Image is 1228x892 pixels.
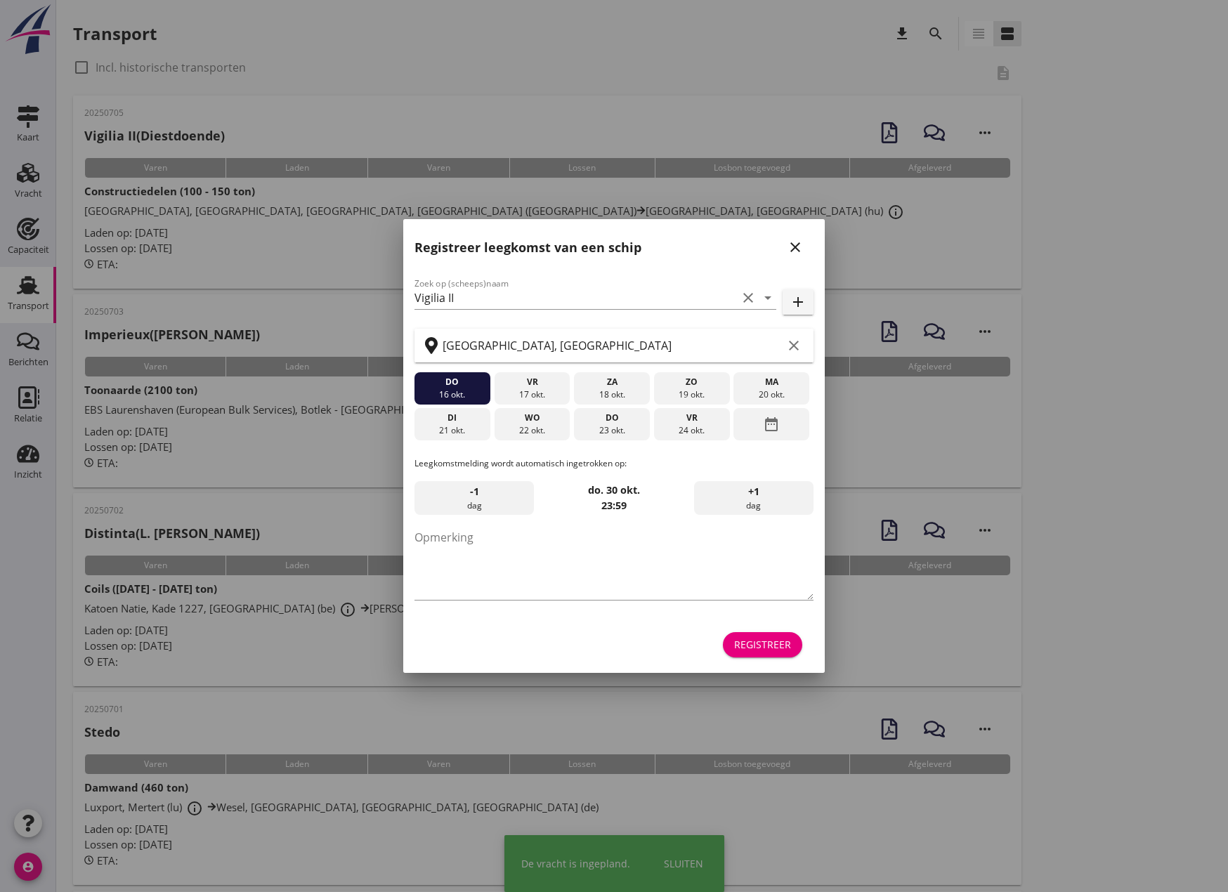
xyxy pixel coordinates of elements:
[414,481,534,515] div: dag
[737,376,806,388] div: ma
[414,457,814,470] p: Leegkomstmelding wordt automatisch ingetrokken op:
[694,481,814,515] div: dag
[740,289,757,306] i: clear
[588,483,640,497] strong: do. 30 okt.
[658,412,726,424] div: vr
[414,526,814,600] textarea: Opmerking
[443,334,783,357] input: Zoek op terminal of plaats
[658,424,726,437] div: 24 okt.
[418,388,487,401] div: 16 okt.
[763,412,780,437] i: date_range
[497,376,566,388] div: vr
[470,484,479,499] span: -1
[734,637,791,652] div: Registreer
[414,287,737,309] input: Zoek op (scheeps)naam
[497,424,566,437] div: 22 okt.
[577,376,646,388] div: za
[601,499,627,512] strong: 23:59
[658,388,726,401] div: 19 okt.
[418,424,487,437] div: 21 okt.
[418,376,487,388] div: do
[785,337,802,354] i: clear
[414,238,641,257] h2: Registreer leegkomst van een schip
[737,388,806,401] div: 20 okt.
[787,239,804,256] i: close
[577,388,646,401] div: 18 okt.
[577,424,646,437] div: 23 okt.
[497,388,566,401] div: 17 okt.
[759,289,776,306] i: arrow_drop_down
[790,294,806,310] i: add
[748,484,759,499] span: +1
[658,376,726,388] div: zo
[418,412,487,424] div: di
[577,412,646,424] div: do
[723,632,802,657] button: Registreer
[497,412,566,424] div: wo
